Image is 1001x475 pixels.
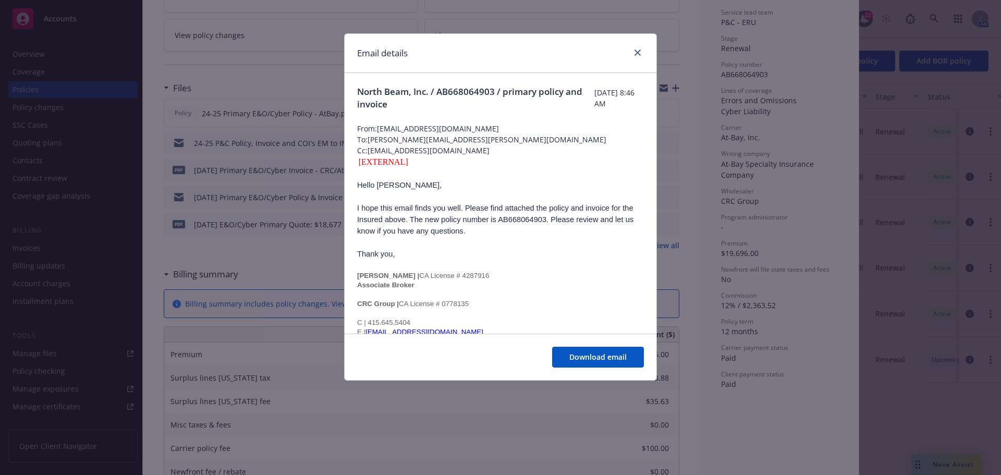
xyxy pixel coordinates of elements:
span: [DATE] 8:46 AM [594,87,644,109]
span: Hello [PERSON_NAME], [357,181,442,189]
span: From: [EMAIL_ADDRESS][DOMAIN_NAME] [357,123,644,134]
span: North Beam, Inc. / AB668064903 / primary policy and invoice [357,86,594,111]
span: Cc: [EMAIL_ADDRESS][DOMAIN_NAME] [357,145,644,156]
span: I hope this email finds you well. Please find attached the policy and invoice for the Insured abo... [357,204,633,235]
div: [EXTERNAL] [357,156,644,168]
span: Thank you, [357,250,395,258]
span: To: [PERSON_NAME][EMAIL_ADDRESS][PERSON_NAME][DOMAIN_NAME] [357,134,644,145]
